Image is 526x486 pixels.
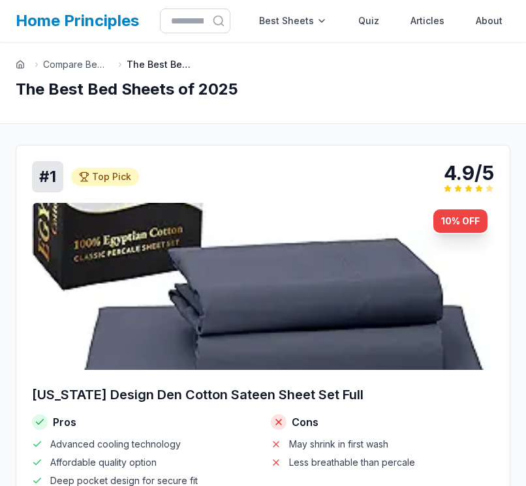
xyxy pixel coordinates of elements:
[32,386,494,404] h3: [US_STATE] Design Den Cotton Sateen Sheet Set Full
[16,11,139,30] a: Home Principles
[32,161,63,192] div: # 1
[468,8,510,34] a: About
[289,456,415,469] span: Less breathable than percale
[50,456,157,469] span: Affordable quality option
[92,170,131,183] span: Top Pick
[403,8,452,34] a: Articles
[127,58,192,71] span: The Best Bed Sheets of 2025
[50,438,181,451] span: Advanced cooling technology
[432,208,489,234] div: 10 % OFF
[350,8,387,34] a: Quiz
[251,8,335,34] div: Best Sheets
[16,60,25,69] a: Go to homepage
[32,414,255,430] h4: Pros
[43,58,108,71] a: Compare Bed ...
[289,438,388,451] span: May shrink in first wash
[444,161,494,185] div: 4.9/5
[16,58,510,71] nav: Breadcrumb
[32,203,494,370] img: California Design Den Cotton Sateen Sheet Set Full - Cotton product image
[16,79,510,100] h1: The Best Bed Sheets of 2025
[271,414,494,430] h4: Cons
